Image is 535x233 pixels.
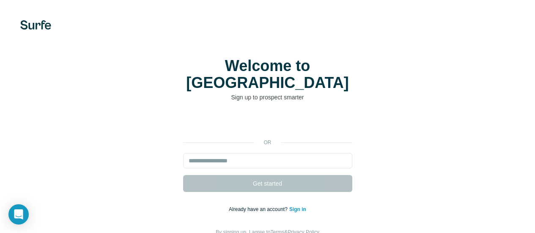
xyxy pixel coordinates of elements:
[183,93,352,101] p: Sign up to prospect smarter
[20,20,51,30] img: Surfe's logo
[183,58,352,91] h1: Welcome to [GEOGRAPHIC_DATA]
[289,206,306,212] a: Sign in
[8,204,29,225] div: Open Intercom Messenger
[254,139,281,146] p: or
[179,114,357,133] iframe: Sign in with Google Button
[229,206,289,212] span: Already have an account?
